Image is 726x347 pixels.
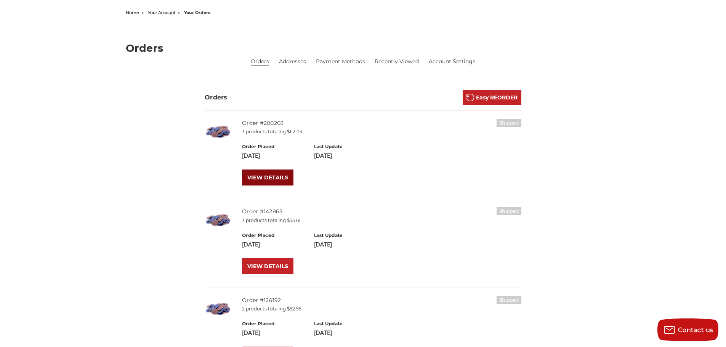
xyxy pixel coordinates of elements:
h6: Shipped [497,296,521,304]
a: Easy REORDER [463,90,521,105]
li: Orders [251,58,269,66]
a: Order #142865 [242,208,282,215]
img: 2 inch red aluminum oxide quick change sanding discs for metalwork [205,207,231,234]
h6: Last Update [314,320,378,327]
a: VIEW DETAILS [242,258,293,274]
p: 3 products totaling $56.61 [242,217,521,224]
span: [DATE] [242,241,260,248]
h6: Order Placed [242,232,306,239]
span: [DATE] [242,329,260,336]
h6: Order Placed [242,320,306,327]
h6: Shipped [497,207,521,215]
h6: Order Placed [242,143,306,150]
span: [DATE] [314,152,332,159]
h6: Shipped [497,119,521,127]
a: Order #126192 [242,297,281,304]
img: 2 inch red aluminum oxide quick change sanding discs for metalwork [205,296,231,323]
p: 2 products totaling $52.55 [242,305,521,312]
button: Contact us [657,318,718,341]
span: Contact us [678,326,713,334]
span: [DATE] [314,241,332,248]
img: 2 inch red aluminum oxide quick change sanding discs for metalwork [205,119,231,146]
h1: Orders [126,43,601,53]
span: [DATE] [314,329,332,336]
a: VIEW DETAILS [242,170,293,185]
a: your account [148,10,175,15]
a: Order #200203 [242,120,284,126]
a: Recently Viewed [375,58,419,66]
a: Addresses [279,58,306,66]
h6: Last Update [314,143,378,150]
a: home [126,10,139,15]
span: [DATE] [242,152,260,159]
p: 3 products totaling $112.03 [242,128,521,135]
h3: Orders [205,93,228,102]
span: your orders [184,10,210,15]
a: Payment Methods [316,58,365,66]
h6: Last Update [314,232,378,239]
a: Account Settings [429,58,475,66]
